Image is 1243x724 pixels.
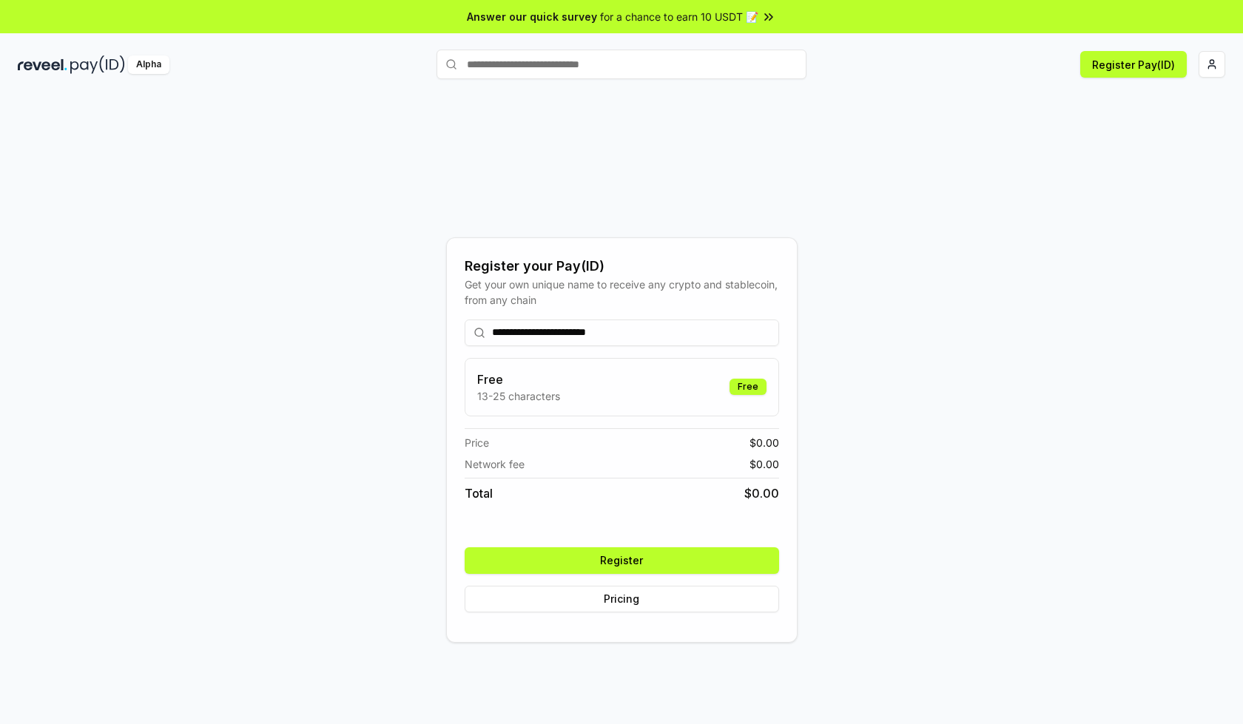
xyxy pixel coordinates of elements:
span: for a chance to earn 10 USDT 📝 [600,9,758,24]
div: Get your own unique name to receive any crypto and stablecoin, from any chain [465,277,779,308]
span: Answer our quick survey [467,9,597,24]
span: Price [465,435,489,450]
span: Network fee [465,456,525,472]
div: Free [730,379,767,395]
button: Pricing [465,586,779,612]
img: reveel_dark [18,55,67,74]
p: 13-25 characters [477,388,560,404]
div: Alpha [128,55,169,74]
span: Total [465,484,493,502]
h3: Free [477,371,560,388]
button: Register Pay(ID) [1080,51,1187,78]
div: Register your Pay(ID) [465,256,779,277]
span: $ 0.00 [744,484,779,502]
button: Register [465,547,779,574]
span: $ 0.00 [749,456,779,472]
img: pay_id [70,55,125,74]
span: $ 0.00 [749,435,779,450]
